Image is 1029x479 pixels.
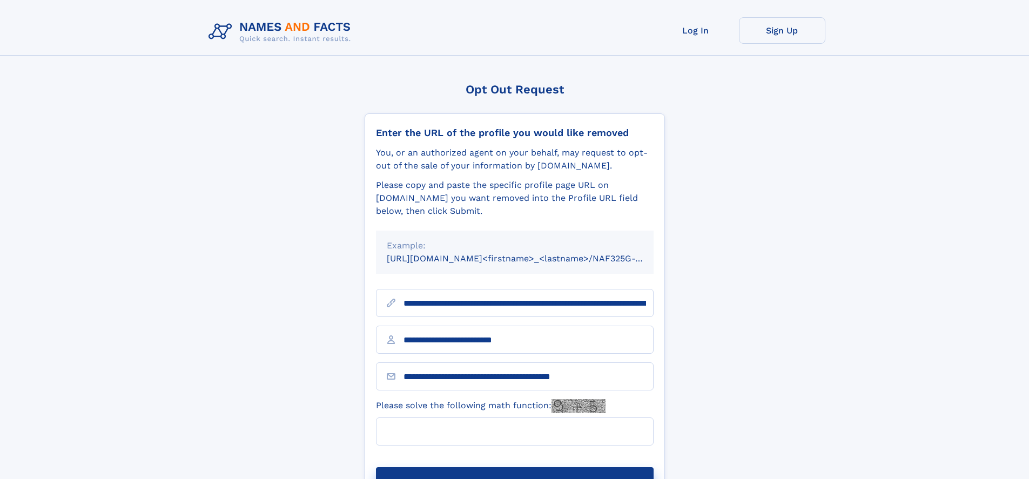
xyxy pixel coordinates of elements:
label: Please solve the following math function: [376,399,606,413]
div: Opt Out Request [365,83,665,96]
div: You, or an authorized agent on your behalf, may request to opt-out of the sale of your informatio... [376,146,654,172]
small: [URL][DOMAIN_NAME]<firstname>_<lastname>/NAF325G-xxxxxxxx [387,253,674,264]
div: Example: [387,239,643,252]
div: Enter the URL of the profile you would like removed [376,127,654,139]
a: Sign Up [739,17,825,44]
img: Logo Names and Facts [204,17,360,46]
a: Log In [653,17,739,44]
div: Please copy and paste the specific profile page URL on [DOMAIN_NAME] you want removed into the Pr... [376,179,654,218]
